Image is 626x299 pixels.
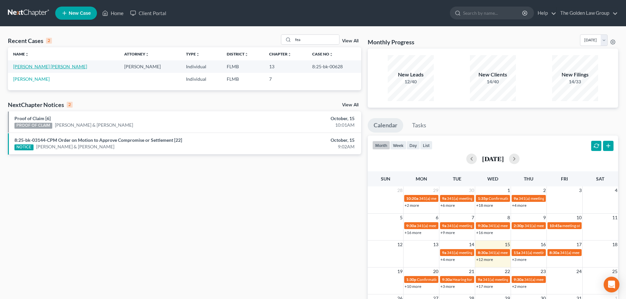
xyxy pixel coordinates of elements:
[504,241,511,248] span: 15
[478,250,488,255] span: 8:30a
[549,250,559,255] span: 8:30a
[14,137,182,143] a: 8:25-bk-03144-CPM Order on Motion to Approve Compromise or Settlement [22]
[514,223,524,228] span: 2:30p
[245,137,355,143] div: October, 15
[405,284,421,289] a: +10 more
[478,223,488,228] span: 9:30a
[397,186,403,194] span: 28
[476,230,493,235] a: +16 more
[372,141,390,150] button: month
[342,103,359,107] a: View All
[14,123,52,129] div: PROOF OF CLAIM
[576,214,582,222] span: 10
[514,277,523,282] span: 9:30a
[483,277,546,282] span: 341(a) meeting for [PERSON_NAME]
[14,144,34,150] div: NOTICE
[145,53,149,56] i: unfold_more
[612,214,618,222] span: 11
[124,52,149,56] a: Attorneyunfold_more
[55,122,133,128] a: [PERSON_NAME] & [PERSON_NAME]
[507,186,511,194] span: 1
[288,53,291,56] i: unfold_more
[576,241,582,248] span: 17
[604,277,619,292] div: Open Intercom Messenger
[388,71,434,78] div: New Leads
[312,52,333,56] a: Case Nounfold_more
[440,257,455,262] a: +4 more
[388,78,434,85] div: 12/40
[127,7,170,19] a: Client Portal
[119,60,181,73] td: [PERSON_NAME]
[468,267,475,275] span: 21
[614,186,618,194] span: 4
[181,60,221,73] td: Individual
[543,186,546,194] span: 2
[432,267,439,275] span: 20
[406,196,418,201] span: 10:20a
[470,78,516,85] div: 14/40
[476,257,493,262] a: +12 more
[524,277,588,282] span: 341(a) meeting for [PERSON_NAME]
[440,230,455,235] a: +9 more
[419,196,482,201] span: 341(a) meeting for [PERSON_NAME]
[596,176,604,182] span: Sat
[196,53,200,56] i: unfold_more
[245,115,355,122] div: October, 15
[442,223,446,228] span: 9a
[13,52,29,56] a: Nameunfold_more
[269,52,291,56] a: Chapterunfold_more
[557,7,618,19] a: The Golden Law Group
[514,196,518,201] span: 9a
[221,73,264,85] td: FLMB
[540,267,546,275] span: 23
[543,214,546,222] span: 9
[406,141,420,150] button: day
[534,7,556,19] a: Help
[482,155,504,162] h2: [DATE]
[99,7,127,19] a: Home
[512,257,526,262] a: +3 more
[405,203,419,208] a: +2 more
[399,214,403,222] span: 5
[368,118,403,133] a: Calendar
[487,176,498,182] span: Wed
[405,230,421,235] a: +16 more
[552,71,598,78] div: New Filings
[432,186,439,194] span: 29
[549,223,562,228] span: 10:45a
[46,38,52,44] div: 2
[8,101,73,109] div: NextChapter Notices
[397,267,403,275] span: 19
[453,176,461,182] span: Tue
[440,284,455,289] a: +3 more
[561,176,568,182] span: Fri
[221,60,264,73] td: FLMB
[442,196,446,201] span: 9a
[512,284,526,289] a: +2 more
[476,203,493,208] a: +18 more
[227,52,248,56] a: Districtunfold_more
[489,196,564,201] span: Confirmation Hearing for [PERSON_NAME]
[435,214,439,222] span: 6
[540,241,546,248] span: 16
[447,250,510,255] span: 341(a) meeting for [PERSON_NAME]
[447,223,510,228] span: 341(a) meeting for [PERSON_NAME]
[14,116,51,121] a: Proof of Claim [6]
[478,196,488,201] span: 1:35p
[612,241,618,248] span: 18
[397,241,403,248] span: 12
[264,73,307,85] td: 7
[264,60,307,73] td: 13
[488,250,552,255] span: 341(a) meeting for [PERSON_NAME]
[406,223,416,228] span: 9:30a
[432,241,439,248] span: 13
[468,186,475,194] span: 30
[8,37,52,45] div: Recent Cases
[514,250,520,255] span: 11a
[244,53,248,56] i: unfold_more
[612,267,618,275] span: 25
[342,39,359,43] a: View All
[368,38,414,46] h3: Monthly Progress
[13,76,50,82] a: [PERSON_NAME]
[406,277,416,282] span: 1:30p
